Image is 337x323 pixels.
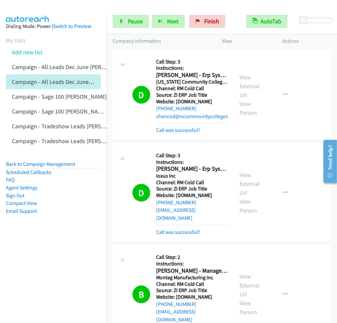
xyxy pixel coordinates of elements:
a: Email Support [6,208,37,214]
p: Actions [282,37,331,45]
h5: Call Step: 2 [156,254,228,261]
h5: Source: ZI ERP Job Title [156,186,228,192]
h5: Channel: RM Cold Call [156,85,228,92]
a: Campaign - All Leads Dec June [PERSON_NAME] [12,63,131,71]
a: Pause [113,15,149,28]
a: Campaign - Sage 100 [PERSON_NAME] Cloned [12,108,126,115]
a: View Person [240,100,257,116]
h5: Montag Manufacturing Inc [156,274,228,281]
h5: Website: [DOMAIN_NAME] [156,98,228,105]
span: Pause [128,17,143,25]
h5: Source: ZI ERP Job Title [156,92,228,98]
a: Compact View [6,200,37,206]
a: Add new list [12,48,42,56]
h1: B [132,286,150,303]
a: [EMAIL_ADDRESS][DOMAIN_NAME] [156,309,196,323]
a: Campaign - Tradeshow Leads [PERSON_NAME] [12,122,128,130]
h5: Call Step: 3 [156,59,228,65]
a: [PHONE_NUMBER] [156,301,196,307]
a: Back to Campaign Management [6,161,75,167]
a: Sign Out [6,192,24,199]
p: View [222,37,271,45]
a: Call was successful? [156,127,200,133]
h5: Source: ZI ERP Job Title [156,287,228,294]
a: Finish [189,15,225,28]
a: [EMAIL_ADDRESS][DOMAIN_NAME] [156,207,196,221]
h5: Ioxus Inc [156,173,228,179]
button: Next [152,15,185,28]
h5: [US_STATE] Community College System [156,79,228,85]
h2: [PERSON_NAME] - Erp System Administrator [156,71,228,79]
a: chancod@nccommunitycolleges... [156,113,232,119]
a: View Person [240,198,257,214]
a: Agent Settings [6,185,38,191]
a: FAQ [6,177,14,183]
h5: Instructions: [156,65,228,71]
a: Campaign - All Leads Dec June [PERSON_NAME] Cloned [12,78,151,86]
h5: Instructions: [156,159,228,165]
h5: Instructions: [156,261,228,267]
h5: Website: [DOMAIN_NAME] [156,294,228,300]
div: Dialing Mode: Power | [6,22,101,30]
a: [PHONE_NUMBER] [156,199,196,206]
a: View Person [240,299,257,316]
a: My Lists [6,37,26,44]
h1: D [132,86,150,104]
a: View External Url [240,171,260,196]
h1: D [132,184,150,202]
a: Campaign - Sage 100 [PERSON_NAME] [12,93,107,100]
h5: Call Step: 3 [156,152,228,159]
p: Company Information [113,37,210,45]
h2: [PERSON_NAME] - Erp System Administrator [156,165,228,173]
button: AutoTab [246,15,288,28]
span: Next [167,17,179,25]
iframe: Resource Center [318,135,337,187]
h5: Channel: RM Cold Call [156,281,228,287]
span: Finish [204,17,219,25]
h5: Website: [DOMAIN_NAME] [156,192,228,199]
h5: Channel: RM Cold Call [156,179,228,186]
a: Scheduled Callbacks [6,169,51,175]
a: Switch to Preview [53,23,91,29]
a: View External Url [240,273,260,298]
div: Delay between calls (in seconds) [302,18,333,23]
a: Call was successful? [156,229,200,235]
a: View External Url [240,73,260,99]
a: [PHONE_NUMBER] [156,105,196,112]
h2: [PERSON_NAME] - Manager, Erp Systems [156,267,228,275]
a: Campaign - Tradeshow Leads [PERSON_NAME] Cloned [12,137,147,145]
